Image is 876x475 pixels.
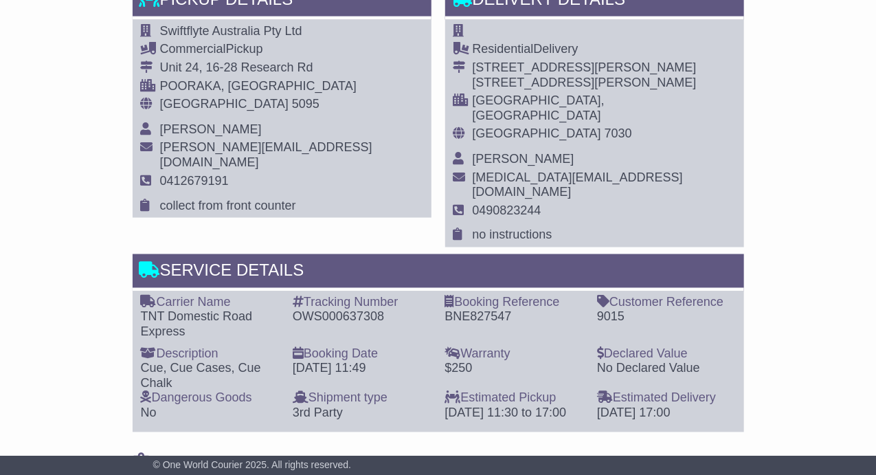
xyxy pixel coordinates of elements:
span: Swiftflyte Australia Pty Ltd [160,24,302,38]
div: Declared Value [597,347,736,362]
span: 5095 [292,97,319,111]
span: collect from front counter [160,199,296,212]
div: OWS000637308 [293,310,431,325]
div: Shipment type [293,391,431,406]
span: [GEOGRAPHIC_DATA] [160,97,289,111]
div: Tracking Number [293,296,431,311]
div: Carrier Name [141,296,280,311]
span: 0412679191 [160,174,229,188]
span: © One World Courier 2025. All rights reserved. [153,459,352,470]
div: BNE827547 [445,310,584,325]
span: [MEDICAL_DATA][EMAIL_ADDRESS][DOMAIN_NAME] [473,170,683,199]
span: [PERSON_NAME] [160,122,262,136]
div: Cue, Cue Cases, Cue Chalk [141,362,280,391]
span: [GEOGRAPHIC_DATA] [473,126,601,140]
div: Estimated Delivery [597,391,736,406]
div: Description [141,347,280,362]
div: Estimated Pickup [445,391,584,406]
span: Commercial [160,42,226,56]
div: Warranty [445,347,584,362]
div: Unit 24, 16-28 Research Rd [160,60,423,76]
div: [GEOGRAPHIC_DATA], [GEOGRAPHIC_DATA] [473,93,736,123]
div: [STREET_ADDRESS][PERSON_NAME] [473,76,736,91]
span: [PERSON_NAME] [473,152,574,166]
div: POORAKA, [GEOGRAPHIC_DATA] [160,79,423,94]
span: Residential [473,42,534,56]
div: Booking Reference [445,296,584,311]
div: No Declared Value [597,362,736,377]
div: [STREET_ADDRESS][PERSON_NAME] [473,60,736,76]
div: $250 [445,362,584,377]
span: no instructions [473,228,552,242]
div: Pickup [160,42,423,57]
div: Service Details [133,254,744,291]
span: 7030 [605,126,632,140]
div: [DATE] 11:49 [293,362,431,377]
div: TNT Domestic Road Express [141,310,280,340]
span: 0490823244 [473,203,541,217]
span: [PERSON_NAME][EMAIL_ADDRESS][DOMAIN_NAME] [160,140,372,169]
span: 3rd Party [293,406,343,420]
div: Dangerous Goods [141,391,280,406]
div: Delivery [473,42,736,57]
span: No [141,406,157,420]
div: 9015 [597,310,736,325]
div: [DATE] 11:30 to 17:00 [445,406,584,421]
div: Booking Date [293,347,431,362]
div: [DATE] 17:00 [597,406,736,421]
div: Customer Reference [597,296,736,311]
